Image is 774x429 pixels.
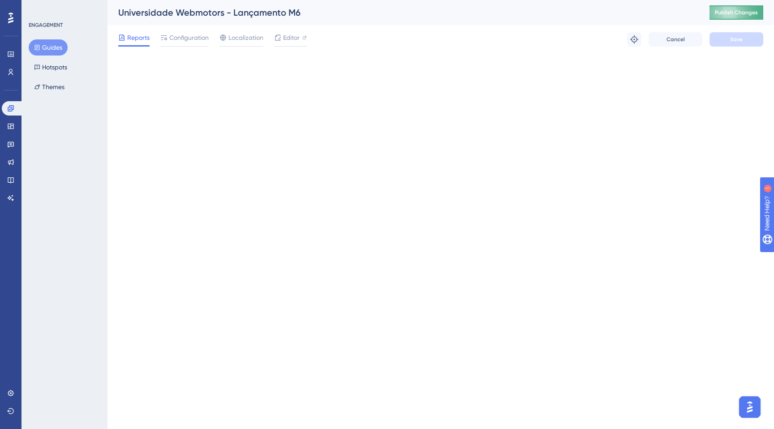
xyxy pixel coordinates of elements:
[29,59,73,75] button: Hotspots
[649,32,702,47] button: Cancel
[29,21,63,29] div: ENGAGEMENT
[127,32,150,43] span: Reports
[736,394,763,420] iframe: UserGuiding AI Assistant Launcher
[118,6,687,19] div: Universidade Webmotors - Lançamento M6
[730,36,743,43] span: Save
[169,32,209,43] span: Configuration
[29,39,68,56] button: Guides
[21,2,56,13] span: Need Help?
[228,32,263,43] span: Localization
[283,32,300,43] span: Editor
[709,5,763,20] button: Publish Changes
[29,79,70,95] button: Themes
[666,36,685,43] span: Cancel
[62,4,65,12] div: 1
[709,32,763,47] button: Save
